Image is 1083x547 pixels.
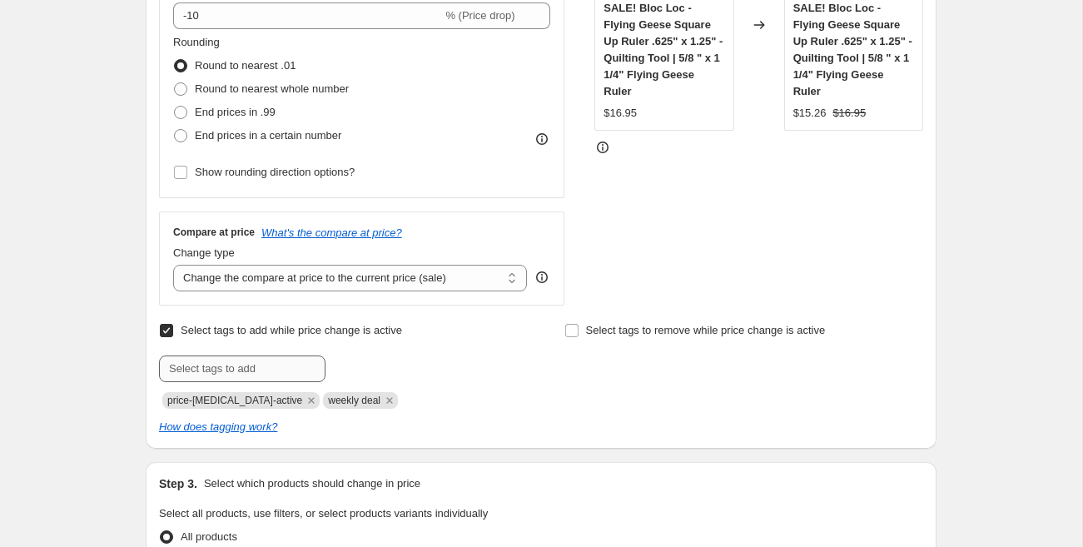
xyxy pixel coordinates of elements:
[586,324,826,336] span: Select tags to remove while price change is active
[173,2,442,29] input: -15
[382,393,397,408] button: Remove weekly deal
[173,246,235,259] span: Change type
[604,2,723,97] span: SALE! Bloc Loc - Flying Geese Square Up Ruler .625" x 1.25" - Quilting Tool | 5/8 " x 1 1/4" Flyi...
[204,475,420,492] p: Select which products should change in price
[195,166,355,178] span: Show rounding direction options?
[159,475,197,492] h2: Step 3.
[173,226,255,239] h3: Compare at price
[261,226,402,239] button: What's the compare at price?
[159,420,277,433] a: How does tagging work?
[195,106,276,118] span: End prices in .99
[195,59,296,72] span: Round to nearest .01
[793,2,912,97] span: SALE! Bloc Loc - Flying Geese Square Up Ruler .625" x 1.25" - Quilting Tool | 5/8 " x 1 1/4" Flyi...
[304,393,319,408] button: Remove price-change-job-active
[195,129,341,142] span: End prices in a certain number
[793,105,827,122] div: $15.26
[328,395,380,406] span: weekly deal
[534,269,550,286] div: help
[181,324,402,336] span: Select tags to add while price change is active
[159,356,325,382] input: Select tags to add
[445,9,514,22] span: % (Price drop)
[832,105,866,122] strike: $16.95
[195,82,349,95] span: Round to nearest whole number
[604,105,637,122] div: $16.95
[181,530,237,543] span: All products
[159,507,488,520] span: Select all products, use filters, or select products variants individually
[173,36,220,48] span: Rounding
[167,395,302,406] span: price-change-job-active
